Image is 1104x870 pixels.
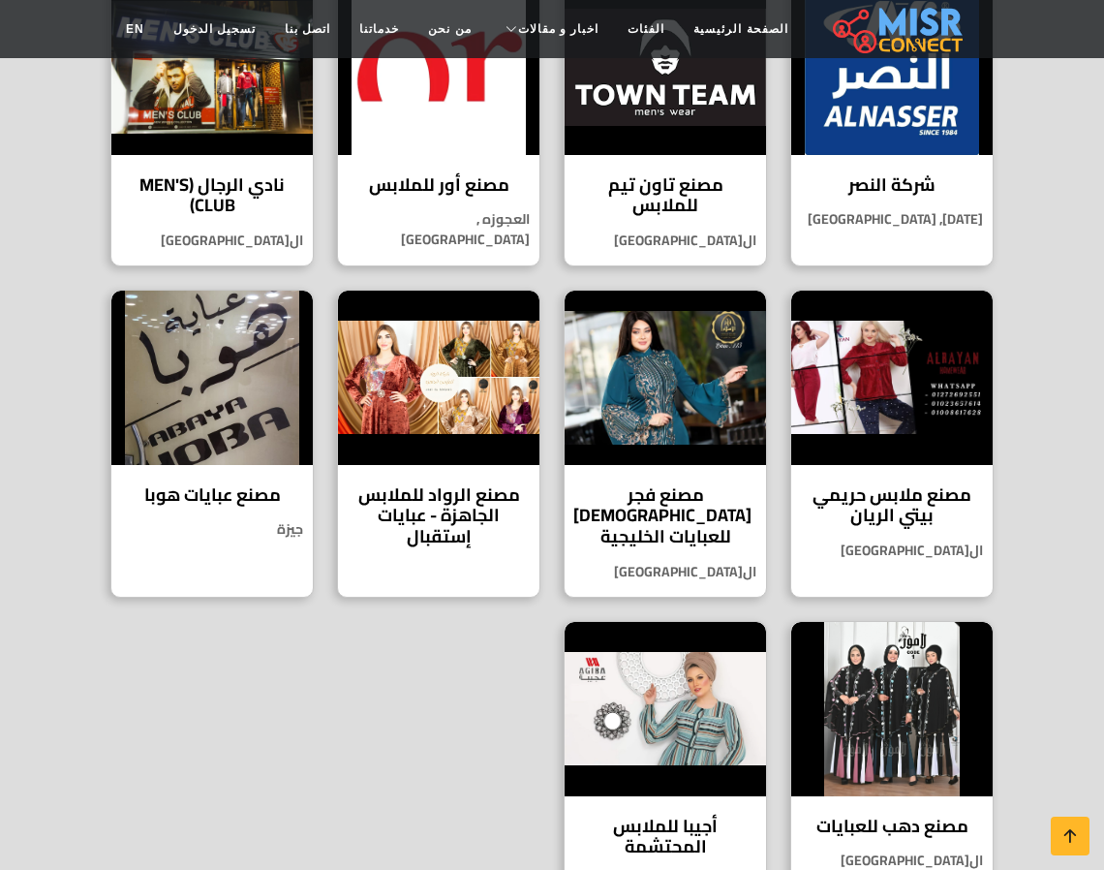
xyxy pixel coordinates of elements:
[579,484,751,547] h4: مصنع فجر [DEMOGRAPHIC_DATA] للعبايات الخليجية
[126,484,298,506] h4: مصنع عبايات هوبا
[353,484,525,547] h4: مصنع الرواد للملابس الجاهزة - عبايات إستقبال
[791,541,993,561] p: ال[GEOGRAPHIC_DATA]
[791,622,993,796] img: مصنع دهب للعبايات
[338,291,539,465] img: مصنع الرواد للملابس الجاهزة - عبايات إستقبال
[414,11,485,47] a: من نحن
[353,174,525,196] h4: مصنع أور للملابس
[565,291,766,465] img: مصنع فجر الإسلام للعبايات الخليجية
[111,231,313,251] p: ال[GEOGRAPHIC_DATA]
[338,209,539,250] p: العجوزه , [GEOGRAPHIC_DATA]
[613,11,679,47] a: الفئات
[579,174,751,216] h4: مصنع تاون تيم للملابس
[159,11,270,47] a: تسجيل الدخول
[779,290,1005,598] a: مصنع ملابس حريمي بيتي الريان مصنع ملابس حريمي بيتي الريان ال[GEOGRAPHIC_DATA]
[806,816,978,837] h4: مصنع دهب للعبايات
[270,11,345,47] a: اتصل بنا
[486,11,614,47] a: اخبار و مقالات
[126,174,298,216] h4: نادي الرجال (MEN'S CLUB)
[111,11,159,47] a: EN
[345,11,414,47] a: خدماتنا
[111,519,313,540] p: جيزة
[791,291,993,465] img: مصنع ملابس حريمي بيتي الريان
[552,290,779,598] a: مصنع فجر الإسلام للعبايات الخليجية مصنع فجر [DEMOGRAPHIC_DATA] للعبايات الخليجية ال[GEOGRAPHIC_DATA]
[833,5,963,53] img: main.misr_connect
[325,290,552,598] a: مصنع الرواد للملابس الجاهزة - عبايات إستقبال مصنع الرواد للملابس الجاهزة - عبايات إستقبال
[806,484,978,526] h4: مصنع ملابس حريمي بيتي الريان
[679,11,802,47] a: الصفحة الرئيسية
[791,209,993,230] p: [DATE], [GEOGRAPHIC_DATA]
[111,291,313,465] img: مصنع عبايات هوبا
[565,622,766,796] img: أجيبا للملابس المحتشمة
[579,816,751,857] h4: أجيبا للملابس المحتشمة
[565,562,766,582] p: ال[GEOGRAPHIC_DATA]
[99,290,325,598] a: مصنع عبايات هوبا مصنع عبايات هوبا جيزة
[518,20,599,38] span: اخبار و مقالات
[565,231,766,251] p: ال[GEOGRAPHIC_DATA]
[806,174,978,196] h4: شركة النصر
